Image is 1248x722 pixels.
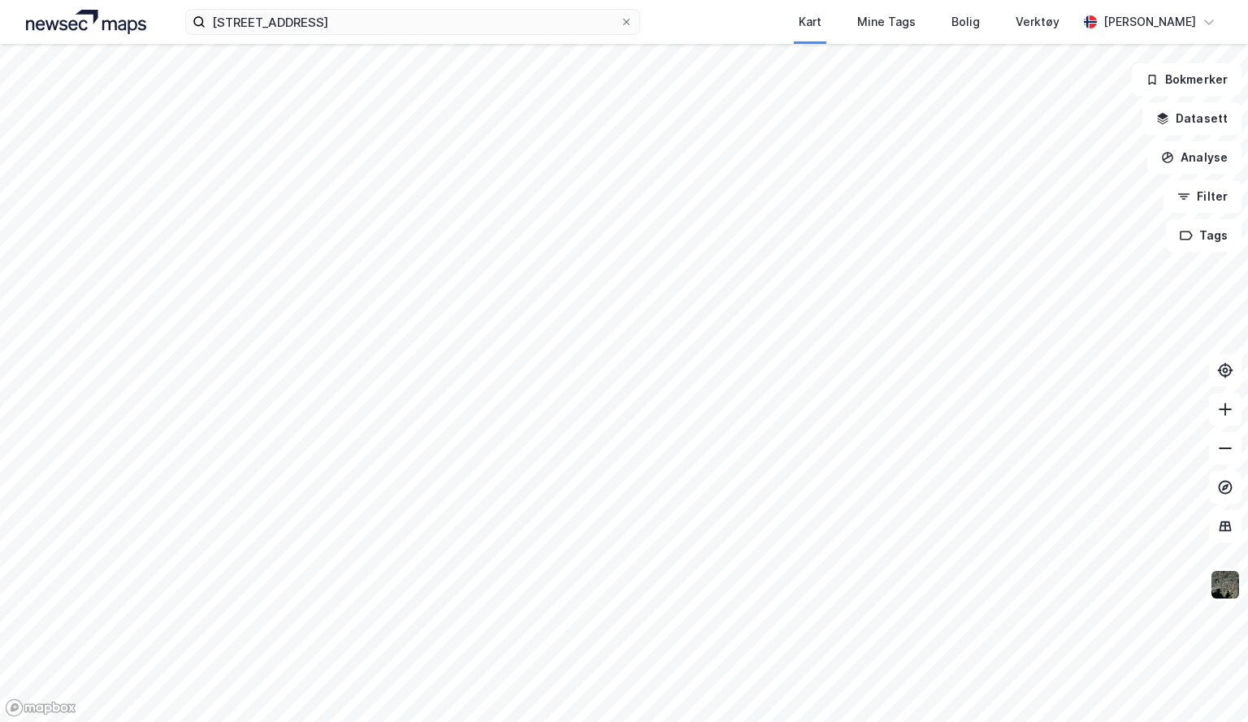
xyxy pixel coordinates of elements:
button: Analyse [1147,141,1241,174]
div: Verktøy [1016,12,1059,32]
div: Mine Tags [857,12,916,32]
img: 9k= [1210,569,1241,600]
button: Datasett [1142,102,1241,135]
button: Tags [1166,219,1241,252]
a: Mapbox homepage [5,698,76,717]
div: Bolig [951,12,980,32]
img: logo.a4113a55bc3d86da70a041830d287a7e.svg [26,10,146,34]
button: Bokmerker [1132,63,1241,96]
input: Søk på adresse, matrikkel, gårdeiere, leietakere eller personer [206,10,620,34]
iframe: Chat Widget [1167,644,1248,722]
div: [PERSON_NAME] [1103,12,1196,32]
div: Kart [799,12,821,32]
button: Filter [1163,180,1241,213]
div: Kontrollprogram for chat [1167,644,1248,722]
